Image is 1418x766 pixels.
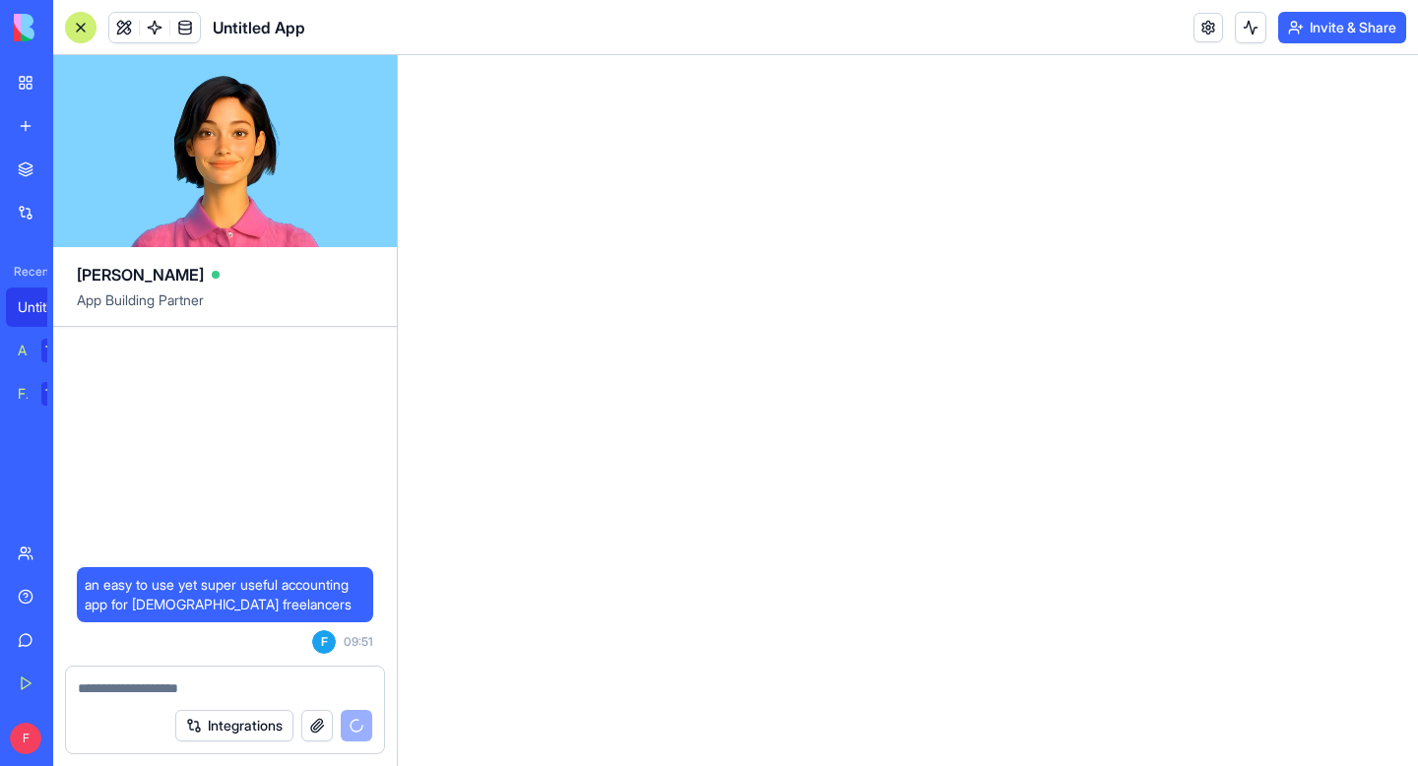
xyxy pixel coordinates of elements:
[77,290,373,326] span: App Building Partner
[1278,12,1406,43] button: Invite & Share
[10,723,41,754] span: F
[6,287,85,327] a: Untitled App
[18,384,28,404] div: Feedback Form
[85,575,365,614] span: an easy to use yet super useful accounting app for [DEMOGRAPHIC_DATA] freelancers
[18,297,73,317] div: Untitled App
[77,263,204,287] span: [PERSON_NAME]
[213,16,305,39] span: Untitled App
[6,264,47,280] span: Recent
[175,710,293,741] button: Integrations
[18,341,28,360] div: AI Logo Generator
[6,331,85,370] a: AI Logo GeneratorTRY
[344,634,373,650] span: 09:51
[41,382,73,406] div: TRY
[312,630,336,654] span: F
[14,14,136,41] img: logo
[41,339,73,362] div: TRY
[6,374,85,414] a: Feedback FormTRY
